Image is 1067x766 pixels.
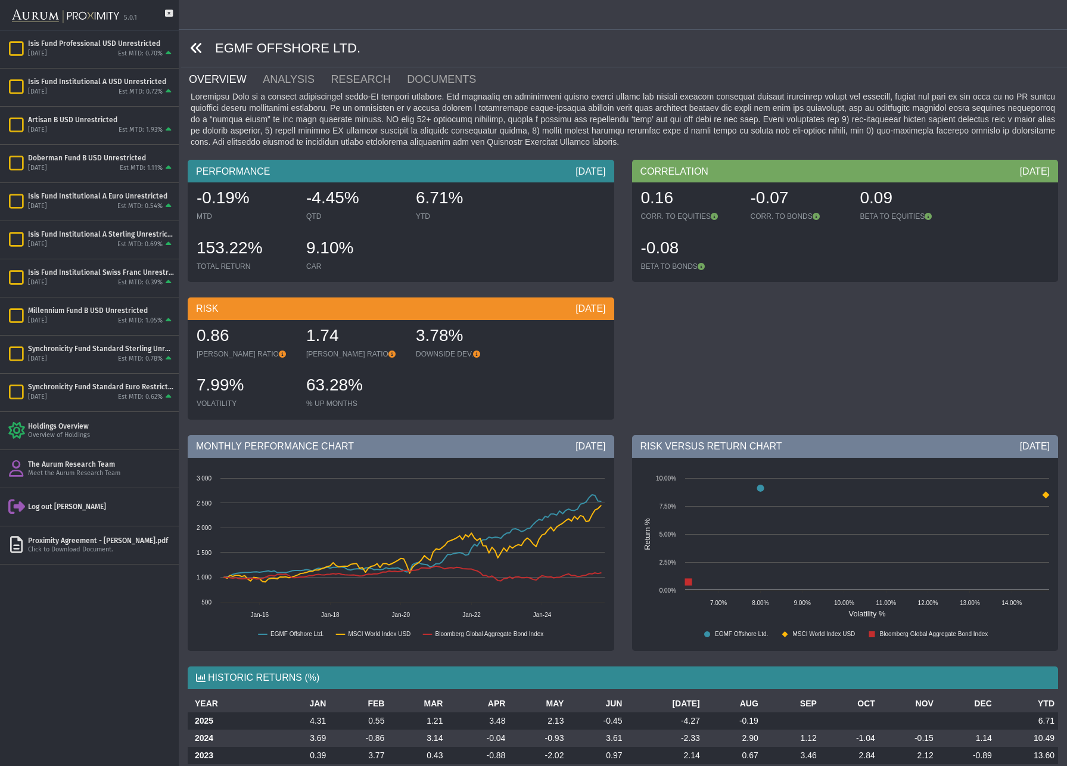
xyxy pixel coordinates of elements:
th: YTD [996,695,1058,712]
td: 6.71 [996,712,1058,730]
div: [DATE] [576,165,605,178]
td: 1.21 [388,712,446,730]
td: 1.12 [762,730,820,747]
td: 0.97 [567,747,626,764]
div: Est MTD: 0.69% [117,240,163,249]
td: 3.77 [329,747,388,764]
text: 14.00% [1001,600,1022,606]
text: Volatility % [848,609,885,618]
div: Holdings Overview [28,421,174,431]
td: -1.04 [820,730,879,747]
div: [PERSON_NAME] RATIO [197,349,294,359]
div: QTD [306,212,404,221]
text: 2.50% [659,559,676,566]
text: Jan-22 [462,612,481,618]
div: Synchronicity Fund Standard Euro Restricted [28,382,174,392]
td: 2.13 [509,712,567,730]
td: 3.46 [762,747,820,764]
div: Synchronicity Fund Standard Sterling Unrestricted [28,344,174,353]
div: RISK VERSUS RETURN CHART [632,435,1059,458]
div: EGMF OFFSHORE LTD. [181,30,1067,67]
div: CORR. TO EQUITIES [641,212,739,221]
div: Isis Fund Institutional A Sterling Unrestricted [28,230,174,239]
text: Jan-20 [392,612,410,618]
span: -0.19% [197,188,250,207]
text: 3 000 [197,475,211,482]
text: 5.00% [659,531,676,538]
div: Est MTD: 0.70% [118,49,163,58]
div: Log out [PERSON_NAME] [28,502,174,511]
div: HISTORIC RETURNS (%) [188,666,1058,689]
img: Aurum-Proximity%20white.svg [12,3,119,30]
th: YEAR [188,695,271,712]
text: 1 000 [197,574,211,581]
th: MAR [388,695,446,712]
div: % UP MONTHS [306,399,404,408]
text: 10.00% [656,475,676,482]
text: 10.00% [833,600,854,606]
div: Est MTD: 0.62% [118,393,163,402]
div: [DATE] [28,240,47,249]
div: [PERSON_NAME] RATIO [306,349,404,359]
text: 9.00% [794,600,810,606]
div: 63.28% [306,374,404,399]
td: 0.55 [329,712,388,730]
text: EGMF Offshore Ltd. [270,631,323,637]
th: JUN [567,695,626,712]
div: [DATE] [28,164,47,173]
td: 3.14 [388,730,446,747]
text: 8.00% [752,600,769,606]
div: Est MTD: 0.72% [119,88,163,97]
td: -0.86 [329,730,388,747]
a: ANALYSIS [262,67,329,91]
td: 3.61 [567,730,626,747]
text: Jan-24 [533,612,552,618]
div: Est MTD: 0.39% [118,278,163,287]
text: 7.00% [710,600,726,606]
div: -0.08 [641,237,739,262]
td: 2.14 [626,747,703,764]
div: Overview of Holdings [28,431,174,440]
div: [DATE] [28,202,47,211]
div: YTD [416,212,514,221]
td: -0.93 [509,730,567,747]
div: 153.22% [197,237,294,262]
td: -0.89 [937,747,996,764]
text: Return % [643,518,652,550]
div: Proximity Agreement - [PERSON_NAME].pdf [28,536,174,545]
td: 3.69 [271,730,329,747]
td: 0.39 [271,747,329,764]
th: AUG [704,695,762,712]
div: [DATE] [28,88,47,97]
text: Jan-18 [321,612,340,618]
a: OVERVIEW [188,67,262,91]
td: 4.31 [271,712,329,730]
td: 2.90 [704,730,762,747]
div: Isis Fund Institutional A USD Unrestricted [28,77,174,86]
text: 13.00% [959,600,979,606]
th: [DATE] [626,695,703,712]
td: -0.45 [567,712,626,730]
a: RESEARCH [330,67,406,91]
div: Artisan B USD Unrestricted [28,115,174,125]
div: Click to Download Document. [28,545,174,554]
td: -0.19 [704,712,762,730]
td: 13.60 [996,747,1058,764]
div: [DATE] [1020,440,1050,453]
td: -2.02 [509,747,567,764]
div: Doberman Fund B USD Unrestricted [28,153,174,163]
div: Millennium Fund B USD Unrestricted [28,306,174,315]
text: 2 000 [197,525,211,531]
div: 9.10% [306,237,404,262]
text: MSCI World Index USD [792,631,855,637]
div: DOWNSIDE DEV. [416,349,514,359]
div: Est MTD: 1.11% [120,164,163,173]
th: APR [446,695,509,712]
th: MAY [509,695,567,712]
text: 11.00% [876,600,896,606]
div: 7.99% [197,374,294,399]
div: 5.0.1 [124,14,137,23]
text: Bloomberg Global Aggregate Bond Index [435,631,544,637]
span: -4.45% [306,188,359,207]
div: Isis Fund Professional USD Unrestricted [28,39,174,48]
